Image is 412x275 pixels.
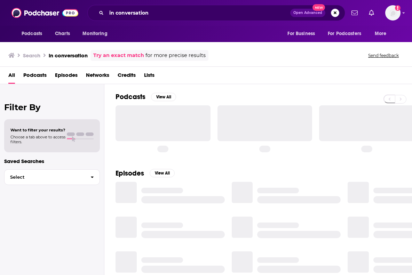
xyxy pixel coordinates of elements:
span: Choose a tab above to access filters. [10,135,65,144]
h2: Podcasts [116,92,145,101]
a: Try an exact match [93,51,144,59]
span: For Business [287,29,315,39]
button: Open AdvancedNew [290,9,325,17]
a: Networks [86,70,109,84]
button: Send feedback [366,52,401,58]
span: Logged in as smeizlik [385,5,401,21]
span: Open Advanced [293,11,322,15]
input: Search podcasts, credits, & more... [106,7,290,18]
button: View All [150,169,175,177]
a: Charts [50,27,74,40]
span: Select [5,175,85,179]
button: open menu [78,27,116,40]
span: Charts [55,29,70,39]
h2: Episodes [116,169,144,178]
a: Podcasts [23,70,47,84]
span: for more precise results [145,51,206,59]
svg: Add a profile image [395,5,401,11]
p: Saved Searches [4,158,100,164]
a: Lists [144,70,154,84]
button: Show profile menu [385,5,401,21]
a: PodcastsView All [116,92,176,101]
span: Monitoring [82,29,107,39]
span: New [312,4,325,11]
a: EpisodesView All [116,169,175,178]
span: For Podcasters [328,29,361,39]
img: Podchaser - Follow, Share and Rate Podcasts [11,6,78,19]
a: All [8,70,15,84]
a: Show notifications dropdown [366,7,377,19]
button: Select [4,169,100,185]
h3: Search [23,52,40,59]
a: Show notifications dropdown [349,7,360,19]
a: Credits [118,70,136,84]
div: Search podcasts, credits, & more... [87,5,345,21]
h2: Filter By [4,102,100,112]
button: open menu [283,27,324,40]
span: More [375,29,387,39]
h3: in conversation [49,52,88,59]
a: Episodes [55,70,78,84]
button: open menu [370,27,395,40]
span: Podcasts [22,29,42,39]
button: View All [151,93,176,101]
span: Want to filter your results? [10,128,65,132]
button: open menu [323,27,371,40]
img: User Profile [385,5,401,21]
button: open menu [17,27,51,40]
